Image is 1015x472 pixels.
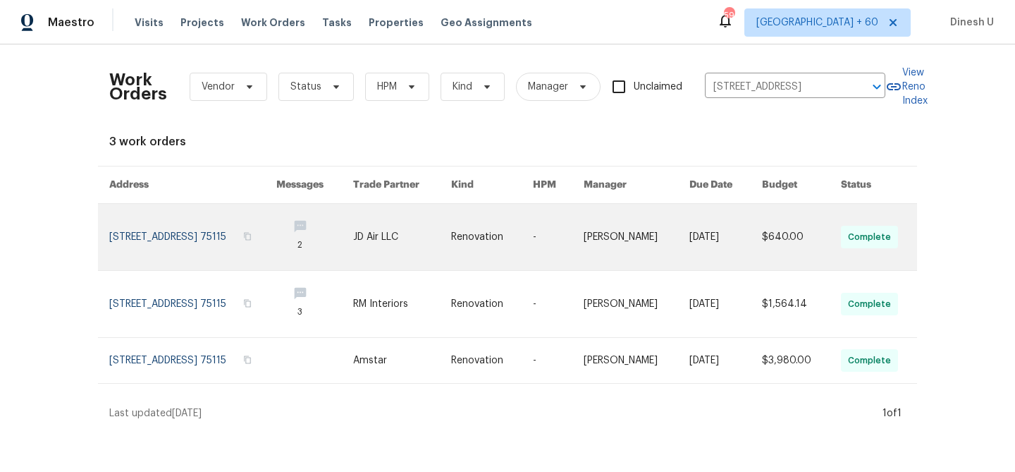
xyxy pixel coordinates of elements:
td: - [522,204,572,271]
span: HPM [377,80,397,94]
td: Renovation [440,338,522,384]
div: 594 [724,8,734,23]
span: Visits [135,16,164,30]
span: [DATE] [172,409,202,418]
th: Kind [440,167,522,204]
td: [PERSON_NAME] [572,204,679,271]
span: Properties [369,16,424,30]
th: Budget [751,167,830,204]
td: - [522,271,572,338]
div: Last updated [109,406,878,420]
th: Messages [265,167,342,204]
th: Trade Partner [342,167,440,204]
span: Geo Assignments [441,16,532,30]
th: HPM [522,167,572,204]
th: Manager [572,167,679,204]
a: View Reno Index [885,66,928,108]
button: Copy Address [241,297,254,310]
th: Due Date [678,167,750,204]
span: Maestro [48,16,94,30]
span: Manager [528,80,568,94]
th: Status [830,167,917,204]
input: Enter in an address [705,76,846,98]
span: Dinesh U [945,16,994,30]
td: - [522,338,572,384]
button: Open [867,77,887,97]
span: Work Orders [241,16,305,30]
div: 3 work orders [109,135,906,149]
span: Projects [180,16,224,30]
td: RM Interiors [342,271,440,338]
td: Amstar [342,338,440,384]
h2: Work Orders [109,73,167,101]
span: Unclaimed [634,80,682,95]
td: Renovation [440,204,522,271]
button: Copy Address [241,353,254,366]
span: Status [290,80,321,94]
span: Vendor [202,80,235,94]
td: [PERSON_NAME] [572,271,679,338]
td: Renovation [440,271,522,338]
th: Address [98,167,265,204]
td: JD Air LLC [342,204,440,271]
span: Kind [453,80,472,94]
td: [PERSON_NAME] [572,338,679,384]
span: [GEOGRAPHIC_DATA] + 60 [756,16,878,30]
button: Copy Address [241,230,254,243]
span: Tasks [322,18,352,28]
div: 1 of 1 [882,406,902,420]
